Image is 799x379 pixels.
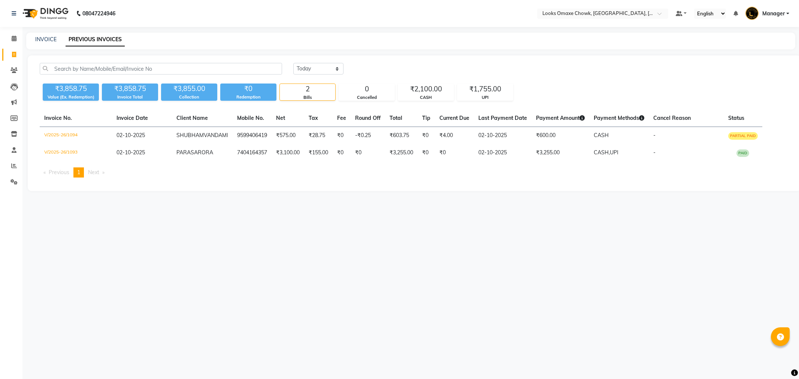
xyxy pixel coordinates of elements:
[728,132,758,140] span: PARTIAL PAID
[478,115,527,121] span: Last Payment Date
[435,127,474,145] td: ₹4.00
[233,144,272,161] td: 7404164357
[77,169,80,176] span: 1
[385,127,418,145] td: ₹603.75
[532,144,589,161] td: ₹3,255.00
[204,132,228,139] span: VANDAMI
[276,115,285,121] span: Net
[457,94,513,101] div: UPI
[339,84,394,94] div: 0
[40,127,112,145] td: V/2025-26/1094
[398,94,454,101] div: CASH
[161,84,217,94] div: ₹3,855.00
[19,3,70,24] img: logo
[385,144,418,161] td: ₹3,255.00
[610,149,618,156] span: UPI
[653,115,691,121] span: Cancel Reason
[474,127,532,145] td: 02-10-2025
[532,127,589,145] td: ₹600.00
[116,132,145,139] span: 02-10-2025
[355,115,381,121] span: Round Off
[653,149,656,156] span: -
[272,127,304,145] td: ₹575.00
[88,169,99,176] span: Next
[594,132,609,139] span: CASH
[594,149,610,156] span: CASH,
[768,349,792,372] iframe: chat widget
[176,149,194,156] span: PARAS
[280,84,335,94] div: 2
[233,127,272,145] td: 9599406419
[390,115,402,121] span: Total
[337,115,346,121] span: Fee
[40,63,282,75] input: Search by Name/Mobile/Email/Invoice No
[35,36,57,43] a: INVOICE
[116,115,148,121] span: Invoice Date
[220,94,276,100] div: Redemption
[418,144,435,161] td: ₹0
[339,94,394,101] div: Cancelled
[762,10,785,18] span: Manager
[594,115,644,121] span: Payment Methods
[161,94,217,100] div: Collection
[474,144,532,161] td: 02-10-2025
[280,94,335,101] div: Bills
[653,132,656,139] span: -
[116,149,145,156] span: 02-10-2025
[728,115,744,121] span: Status
[333,144,351,161] td: ₹0
[102,94,158,100] div: Invoice Total
[309,115,318,121] span: Tax
[43,94,99,100] div: Value (Ex. Redemption)
[333,127,351,145] td: ₹0
[102,84,158,94] div: ₹3,858.75
[398,84,454,94] div: ₹2,100.00
[176,115,208,121] span: Client Name
[220,84,276,94] div: ₹0
[457,84,513,94] div: ₹1,755.00
[82,3,115,24] b: 08047224946
[422,115,430,121] span: Tip
[194,149,213,156] span: ARORA
[66,33,125,46] a: PREVIOUS INVOICES
[536,115,585,121] span: Payment Amount
[736,149,749,157] span: PAID
[304,144,333,161] td: ₹155.00
[43,84,99,94] div: ₹3,858.75
[351,127,385,145] td: -₹0.25
[418,127,435,145] td: ₹0
[40,144,112,161] td: V/2025-26/1093
[272,144,304,161] td: ₹3,100.00
[435,144,474,161] td: ₹0
[439,115,469,121] span: Current Due
[40,167,789,178] nav: Pagination
[176,132,204,139] span: SHUBHAM
[49,169,69,176] span: Previous
[745,7,759,20] img: Manager
[351,144,385,161] td: ₹0
[44,115,72,121] span: Invoice No.
[304,127,333,145] td: ₹28.75
[237,115,264,121] span: Mobile No.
